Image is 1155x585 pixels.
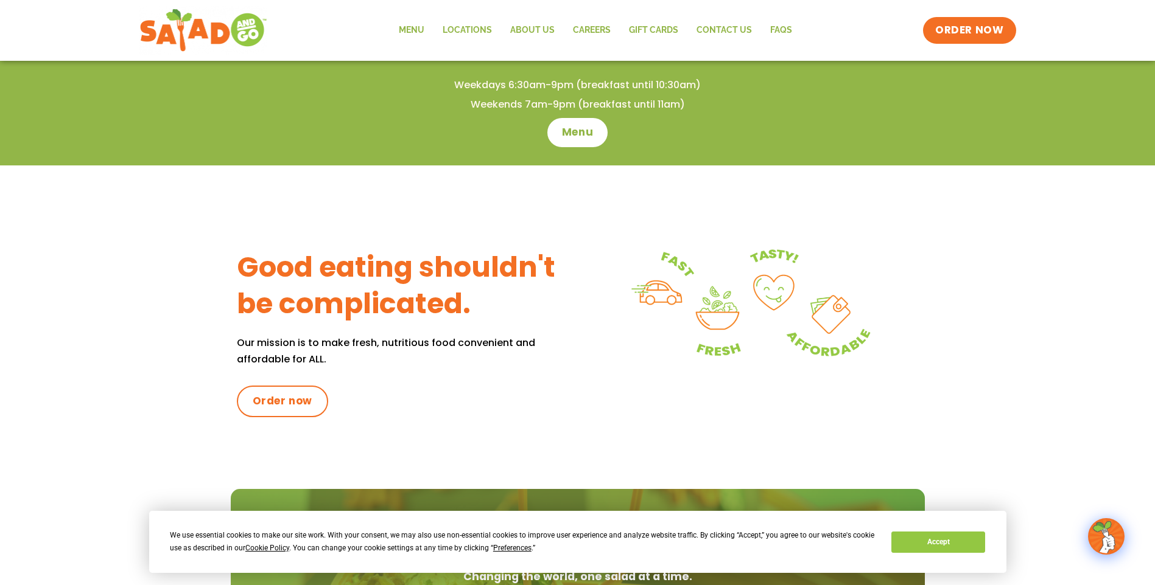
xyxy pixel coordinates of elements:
a: Menu [390,16,434,44]
h4: Weekdays 6:30am-9pm (breakfast until 10:30am) [24,78,1131,92]
h4: Weekends 7am-9pm (breakfast until 11am) [24,98,1131,111]
span: Preferences [493,544,532,552]
nav: Menu [390,16,801,44]
span: Order now [253,394,312,409]
p: Our mission is to make fresh, nutritious food convenient and affordable for ALL. [237,334,578,367]
img: wpChatIcon [1089,519,1123,553]
span: ORDER NOW [935,23,1003,38]
button: Accept [891,531,985,553]
img: new-SAG-logo-768×292 [139,6,268,55]
div: Cookie Consent Prompt [149,511,1006,573]
h3: Good eating shouldn't be complicated. [237,249,578,322]
span: Cookie Policy [245,544,289,552]
a: About Us [501,16,564,44]
a: GIFT CARDS [620,16,687,44]
a: Menu [547,118,608,147]
a: ORDER NOW [923,17,1016,44]
a: Locations [434,16,501,44]
a: Contact Us [687,16,761,44]
a: Careers [564,16,620,44]
span: Menu [562,125,593,140]
div: We use essential cookies to make our site work. With your consent, we may also use non-essential ... [170,529,877,555]
a: Order now [237,386,328,417]
a: FAQs [761,16,801,44]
